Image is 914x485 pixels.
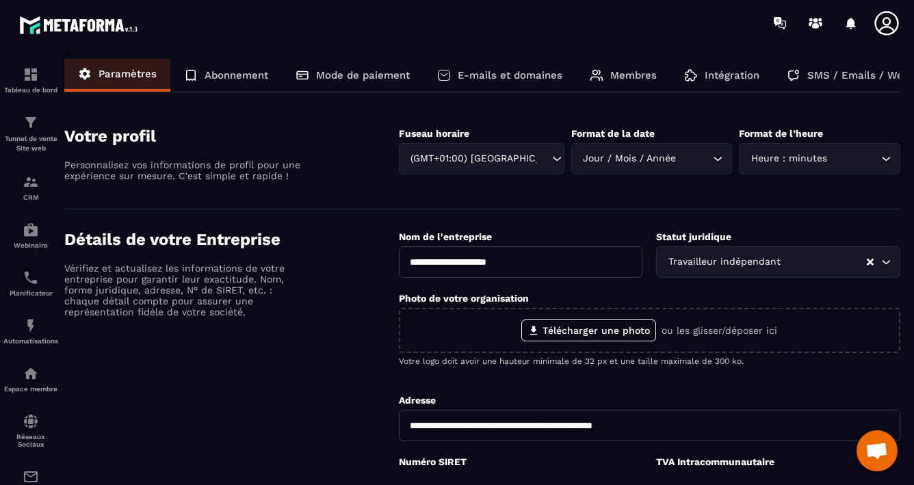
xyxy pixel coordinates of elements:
label: Photo de votre organisation [399,293,529,304]
a: formationformationCRM [3,163,58,211]
label: Statut juridique [656,231,731,242]
p: Membres [610,69,657,81]
span: Travailleur indépendant [665,254,783,270]
p: Tunnel de vente Site web [3,134,58,153]
h4: Détails de votre Entreprise [64,230,399,249]
label: Nom de l'entreprise [399,231,492,242]
p: Intégration [705,69,759,81]
img: social-network [23,413,39,430]
p: Webinaire [3,241,58,249]
a: automationsautomationsWebinaire [3,211,58,259]
img: formation [23,174,39,190]
img: automations [23,317,39,334]
p: Vérifiez et actualisez les informations de votre entreprise pour garantir leur exactitude. Nom, f... [64,263,304,317]
button: Clear Selected [867,257,874,267]
img: automations [23,365,39,382]
div: Search for option [739,143,900,174]
img: scheduler [23,270,39,286]
img: email [23,469,39,485]
div: Search for option [571,143,733,174]
a: automationsautomationsEspace membre [3,355,58,403]
input: Search for option [679,151,710,166]
p: Votre logo doit avoir une hauteur minimale de 32 px et une taille maximale de 300 ko. [399,356,900,366]
span: Jour / Mois / Année [580,151,679,166]
p: ou les glisser/déposer ici [662,325,777,336]
input: Search for option [783,254,865,270]
a: schedulerschedulerPlanificateur [3,259,58,307]
span: (GMT+01:00) [GEOGRAPHIC_DATA] [408,151,538,166]
p: Abonnement [205,69,268,81]
p: Paramètres [99,68,157,80]
img: logo [19,12,142,38]
a: automationsautomationsAutomatisations [3,307,58,355]
p: Espace membre [3,385,58,393]
div: Search for option [399,143,564,174]
p: Automatisations [3,337,58,345]
img: formation [23,66,39,83]
h4: Votre profil [64,127,399,146]
a: formationformationTunnel de vente Site web [3,104,58,163]
img: automations [23,222,39,238]
p: Planificateur [3,289,58,297]
div: Ouvrir le chat [857,430,898,471]
p: CRM [3,194,58,201]
a: formationformationTableau de bord [3,56,58,104]
p: Réseaux Sociaux [3,433,58,448]
p: Mode de paiement [316,69,410,81]
div: Search for option [656,246,900,278]
p: E-mails et domaines [458,69,562,81]
label: TVA Intracommunautaire [656,456,774,467]
a: social-networksocial-networkRéseaux Sociaux [3,403,58,458]
label: Format de l’heure [739,128,823,139]
label: Télécharger une photo [521,319,656,341]
input: Search for option [830,151,878,166]
label: Format de la date [571,128,655,139]
input: Search for option [538,151,549,166]
label: Numéro SIRET [399,456,467,467]
label: Fuseau horaire [399,128,469,139]
p: Tableau de bord [3,86,58,94]
span: Heure : minutes [748,151,830,166]
label: Adresse [399,395,436,406]
p: Personnalisez vos informations de profil pour une expérience sur mesure. C'est simple et rapide ! [64,159,304,181]
img: formation [23,114,39,131]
